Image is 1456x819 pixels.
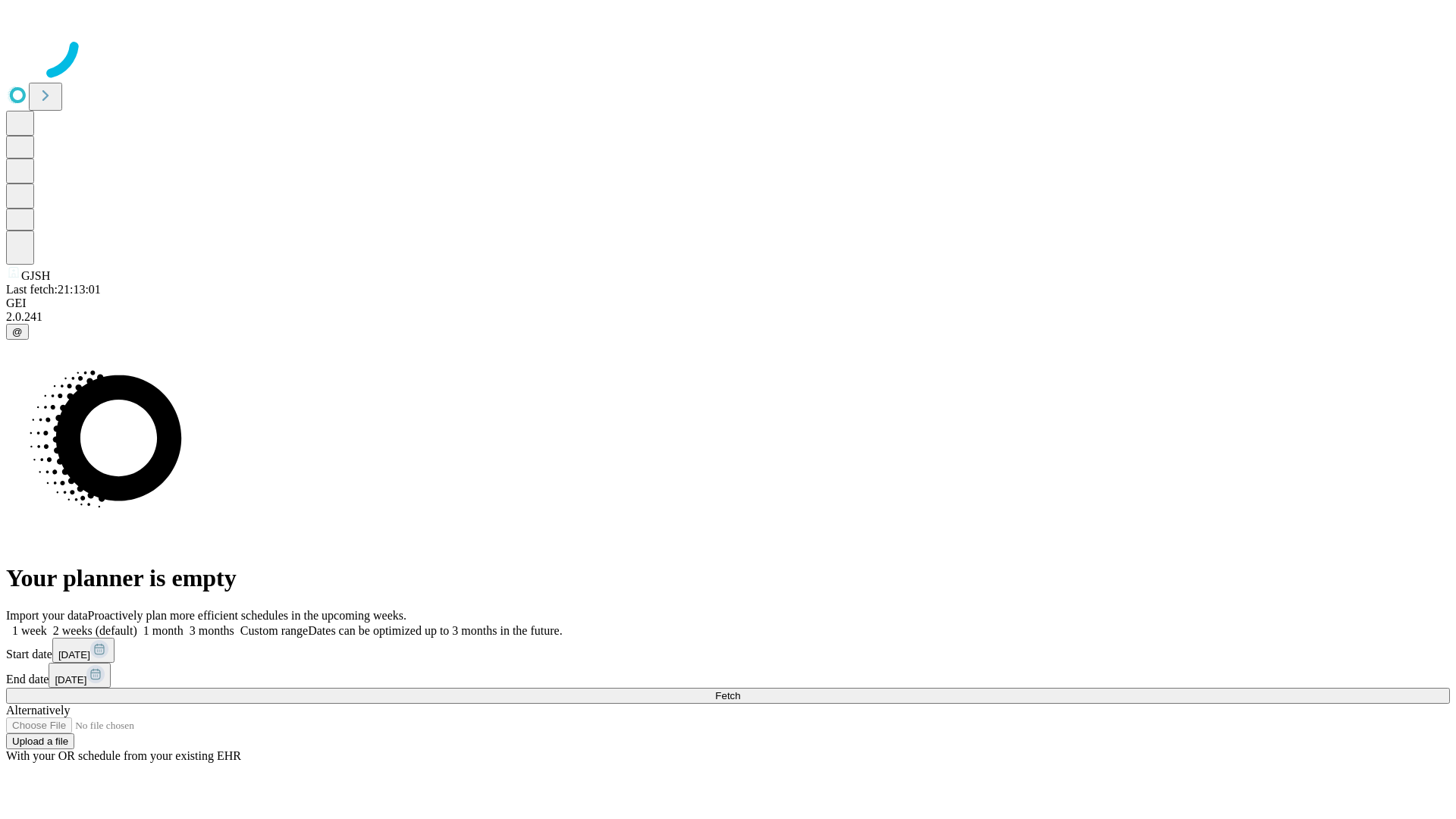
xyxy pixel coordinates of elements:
[6,283,101,296] span: Last fetch: 21:13:01
[6,324,29,340] button: @
[21,269,50,282] span: GJSH
[190,624,234,637] span: 3 months
[6,638,1450,663] div: Start date
[6,704,70,717] span: Alternatively
[715,690,740,701] span: Fetch
[6,564,1450,592] h1: Your planner is empty
[6,688,1450,704] button: Fetch
[6,663,1450,688] div: End date
[49,663,111,688] button: [DATE]
[308,624,562,637] span: Dates can be optimized up to 3 months in the future.
[12,624,47,637] span: 1 week
[240,624,308,637] span: Custom range
[6,297,1450,310] div: GEI
[6,749,241,762] span: With your OR schedule from your existing EHR
[12,326,23,337] span: @
[143,624,184,637] span: 1 month
[58,649,90,661] span: [DATE]
[6,609,88,622] span: Import your data
[52,638,115,663] button: [DATE]
[6,733,74,749] button: Upload a file
[55,674,86,686] span: [DATE]
[88,609,406,622] span: Proactively plan more efficient schedules in the upcoming weeks.
[53,624,137,637] span: 2 weeks (default)
[6,310,1450,324] div: 2.0.241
